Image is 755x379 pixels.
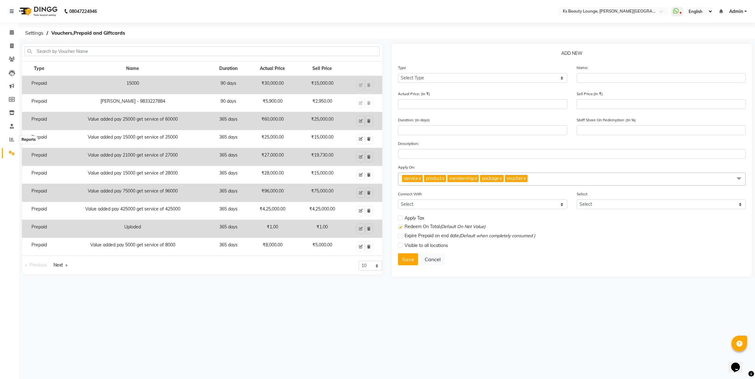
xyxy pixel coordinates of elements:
td: Uploded [56,220,209,238]
td: Prepaid [22,148,56,166]
b: 08047224946 [69,3,97,20]
span: Redeem On Total [405,223,485,231]
td: 365 days [209,166,248,184]
span: voucher [507,175,523,181]
div: Reports [20,136,37,144]
td: 365 days [209,112,248,130]
td: 365 days [209,130,248,148]
td: ₹4,25,000.00 [297,202,347,220]
label: Sell Price:(In ₹) [577,91,603,97]
label: Name: [577,65,588,71]
td: ₹19,730.00 [297,148,347,166]
td: 365 days [209,148,248,166]
th: Sell Price [297,61,347,76]
td: ₹60,000.00 [248,112,297,130]
td: ₹5,000.00 [297,238,347,256]
span: Visible to all locations [405,242,448,249]
td: Value added pay 75000 get service of 96000 [56,184,209,202]
td: Prepaid [22,130,56,148]
label: Actual Price: (In ₹) [398,91,430,97]
p: ADD NEW [398,50,746,59]
img: logo [16,3,59,20]
td: Value added pay 5000 get service of 8000 [56,238,209,256]
label: Connect With [398,191,422,197]
td: Prepaid [22,220,56,238]
td: Prepaid [22,238,56,256]
td: Value added pay 15000 get service of 25000 [56,130,209,148]
td: Prepaid [22,184,56,202]
td: 90 days [209,94,248,112]
span: membership [449,175,474,181]
td: 365 days [209,238,248,256]
th: Actual Price [248,61,297,76]
label: Description: [398,141,419,146]
span: Settings [22,27,47,39]
td: Prepaid [22,94,56,112]
span: Apply Tax [405,215,424,221]
a: x [441,175,444,181]
td: Value added pay 25000 get service of 60000 [56,112,209,130]
th: Type [22,61,56,76]
button: Cancel [421,253,445,265]
td: 365 days [209,220,248,238]
td: ₹15,000.00 [297,76,347,94]
label: Apply On: [398,164,415,170]
td: Prepaid [22,112,56,130]
td: ₹1.00 [297,220,347,238]
td: ₹27,000.00 [248,148,297,166]
span: Vouchers,Prepaid and Giftcards [48,27,128,39]
span: Expire Prepaid on end date [405,233,535,240]
td: ₹1.00 [248,220,297,238]
label: Type [398,65,406,71]
a: x [474,175,477,181]
label: Select [577,191,587,197]
span: Admin [729,8,743,15]
span: product [426,175,441,181]
td: ₹4,25,000.00 [248,202,297,220]
td: Prepaid [22,76,56,94]
td: ₹96,000.00 [248,184,297,202]
a: x [418,175,421,181]
td: Prepaid [22,202,56,220]
td: [PERSON_NAME] - 9833227884 [56,94,209,112]
th: Name [56,61,209,76]
td: Value added pay 15000 get service of 28000 [56,166,209,184]
span: (Default On Net Value) [440,224,485,229]
iframe: chat widget [729,354,749,373]
td: Value added pay 21000 get service of 27000 [56,148,209,166]
td: ₹25,000.00 [297,112,347,130]
button: Save [398,253,418,265]
td: Prepaid [22,166,56,184]
td: 365 days [209,184,248,202]
td: ₹15,000.00 [297,166,347,184]
span: Previous [30,262,47,268]
a: x [499,175,502,181]
td: ₹75,000.00 [297,184,347,202]
td: 90 days [209,76,248,94]
span: (Default when completely consumed ) [459,233,535,238]
td: ₹15,000.00 [297,130,347,148]
td: ₹8,000.00 [248,238,297,256]
td: ₹30,000.00 [248,76,297,94]
td: Value added pay 425000 get service of 425000 [56,202,209,220]
span: service [404,175,418,181]
span: package [482,175,499,181]
td: ₹2,950.00 [297,94,347,112]
td: ₹28,000.00 [248,166,297,184]
td: 15000 [56,76,209,94]
th: Duration [209,61,248,76]
td: ₹25,000.00 [248,130,297,148]
td: ₹5,900.00 [248,94,297,112]
label: Duration: (in days) [398,117,430,123]
a: Next [50,261,70,269]
label: Staff Share On Redemption :(In %) [577,117,636,123]
a: x [523,175,526,181]
td: 365 days [209,202,248,220]
nav: Pagination [22,261,198,269]
input: Search by Voucher Name [25,46,380,56]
